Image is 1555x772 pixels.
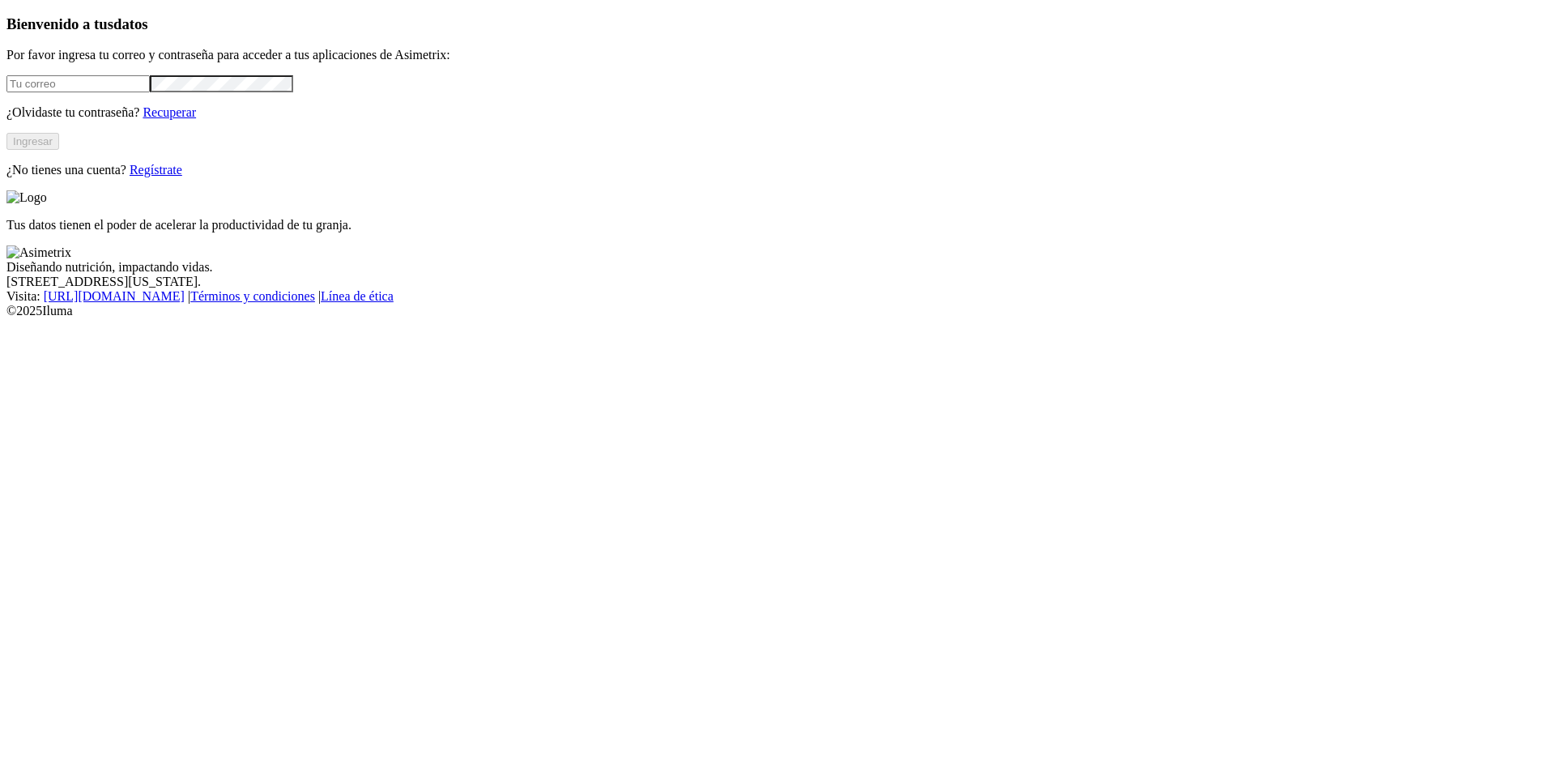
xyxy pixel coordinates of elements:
[44,289,185,303] a: [URL][DOMAIN_NAME]
[6,275,1549,289] div: [STREET_ADDRESS][US_STATE].
[6,163,1549,177] p: ¿No tienes una cuenta?
[6,133,59,150] button: Ingresar
[6,15,1549,33] h3: Bienvenido a tus
[113,15,148,32] span: datos
[143,105,196,119] a: Recuperar
[321,289,394,303] a: Línea de ética
[6,289,1549,304] div: Visita : | |
[6,260,1549,275] div: Diseñando nutrición, impactando vidas.
[190,289,315,303] a: Términos y condiciones
[6,48,1549,62] p: Por favor ingresa tu correo y contraseña para acceder a tus aplicaciones de Asimetrix:
[130,163,182,177] a: Regístrate
[6,304,1549,318] div: © 2025 Iluma
[6,245,71,260] img: Asimetrix
[6,218,1549,232] p: Tus datos tienen el poder de acelerar la productividad de tu granja.
[6,75,150,92] input: Tu correo
[6,190,47,205] img: Logo
[6,105,1549,120] p: ¿Olvidaste tu contraseña?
